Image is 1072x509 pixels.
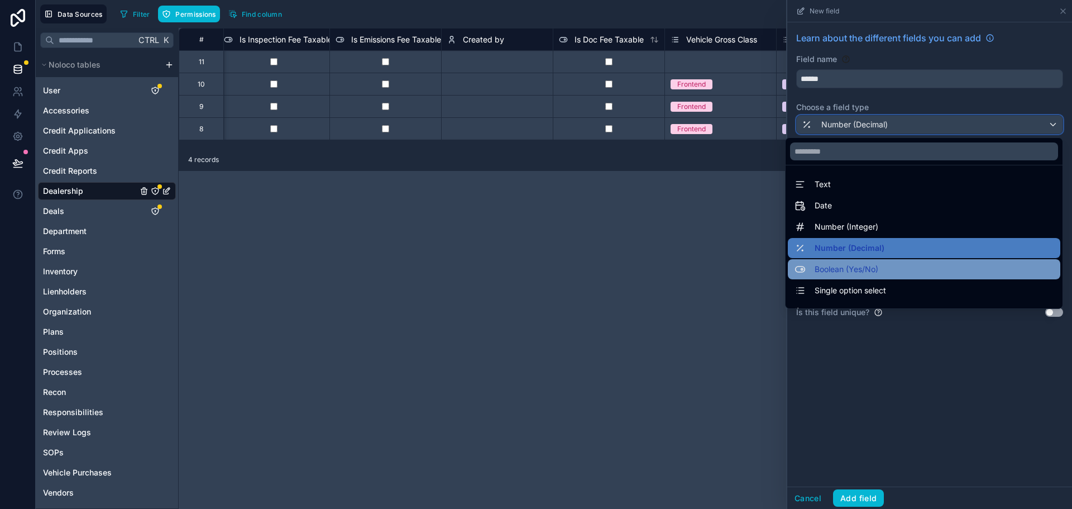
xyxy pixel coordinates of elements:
span: Data Sources [58,10,103,18]
button: Find column [224,6,286,22]
div: 11 [199,58,204,66]
button: Permissions [158,6,219,22]
span: Vehicle Gross Class [686,34,757,45]
div: Frontend [677,124,706,134]
span: Boolean (Yes/No) [815,263,878,276]
div: 9 [199,102,203,111]
div: 10 [198,80,205,89]
span: Date [815,199,832,212]
a: Permissions [158,6,224,22]
span: Number (Decimal) [815,241,884,255]
button: Filter [116,6,154,22]
div: # [188,35,215,44]
div: 8 [199,125,203,134]
span: Is Inspection Fee Taxable [240,34,332,45]
span: Text [815,178,831,191]
span: K [162,36,170,44]
button: Data Sources [40,4,107,23]
span: 4 records [188,155,219,164]
span: Created by [463,34,504,45]
span: Filter [133,10,150,18]
span: Permissions [175,10,216,18]
span: Single option select [815,284,886,297]
div: Frontend [677,102,706,112]
span: Multiple option select [815,305,893,318]
span: Is Doc Fee Taxable [575,34,644,45]
span: Number (Integer) [815,220,878,234]
div: Frontend [677,79,706,89]
span: Ctrl [137,33,160,47]
span: Find column [242,10,282,18]
span: Is Emissions Fee Taxable [351,34,441,45]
